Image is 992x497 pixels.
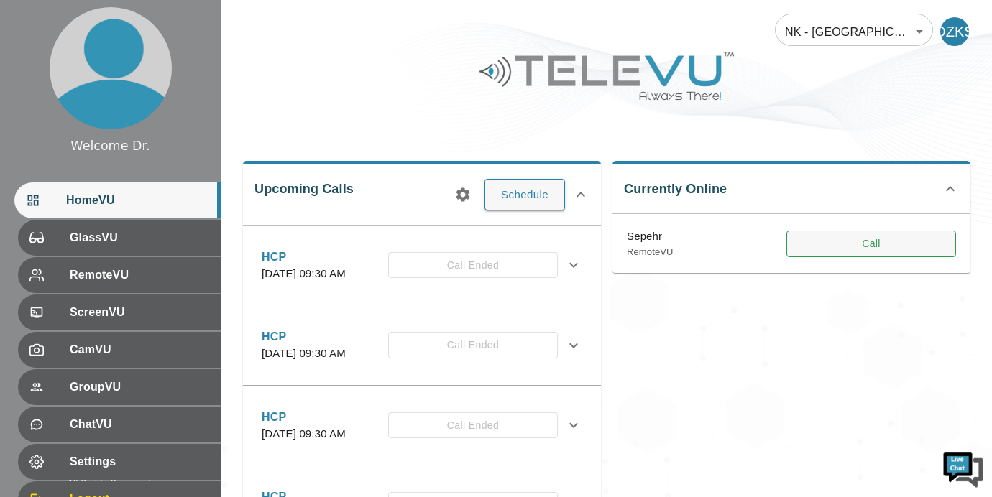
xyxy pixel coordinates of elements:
[75,75,242,94] div: Chat with us now
[775,11,933,52] div: NK - [GEOGRAPHIC_DATA]
[18,444,221,480] div: Settings
[484,179,565,210] button: Schedule
[18,407,221,442] div: ChatVU
[83,154,198,299] span: We're online!
[18,294,221,330] div: ScreenVU
[262,409,346,426] p: HCP
[627,245,674,259] p: RemoteVU
[250,320,594,371] div: HCP[DATE] 09:30 AMCall Ended
[70,453,209,470] span: Settings
[50,7,172,129] img: profile.png
[940,17,969,46] div: DZKS
[236,7,270,42] div: Minimize live chat window
[477,46,736,106] img: Logo
[250,240,594,291] div: HCP[DATE] 09:30 AMCall Ended
[262,266,346,282] p: [DATE] 09:30 AM
[70,266,209,284] span: RemoteVU
[14,182,221,218] div: HomeVU
[262,249,346,266] p: HCP
[262,426,346,442] p: [DATE] 09:30 AM
[24,67,60,103] img: d_736959983_company_1615157101543_736959983
[262,345,346,362] p: [DATE] 09:30 AM
[18,257,221,293] div: RemoteVU
[70,378,209,396] span: GroupVU
[66,192,209,209] span: HomeVU
[70,136,150,155] div: Welcome Dr.
[18,220,221,256] div: GlassVU
[627,228,674,245] p: Sepehr
[70,229,209,246] span: GlassVU
[70,341,209,358] span: CamVU
[70,304,209,321] span: ScreenVU
[942,447,985,490] img: Chat Widget
[786,231,956,257] button: Call
[70,416,209,433] span: ChatVU
[18,332,221,368] div: CamVU
[7,338,274,389] textarea: Type your message and hit 'Enter'
[262,328,346,345] p: HCP
[18,369,221,405] div: GroupVU
[250,400,594,451] div: HCP[DATE] 09:30 AMCall Ended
